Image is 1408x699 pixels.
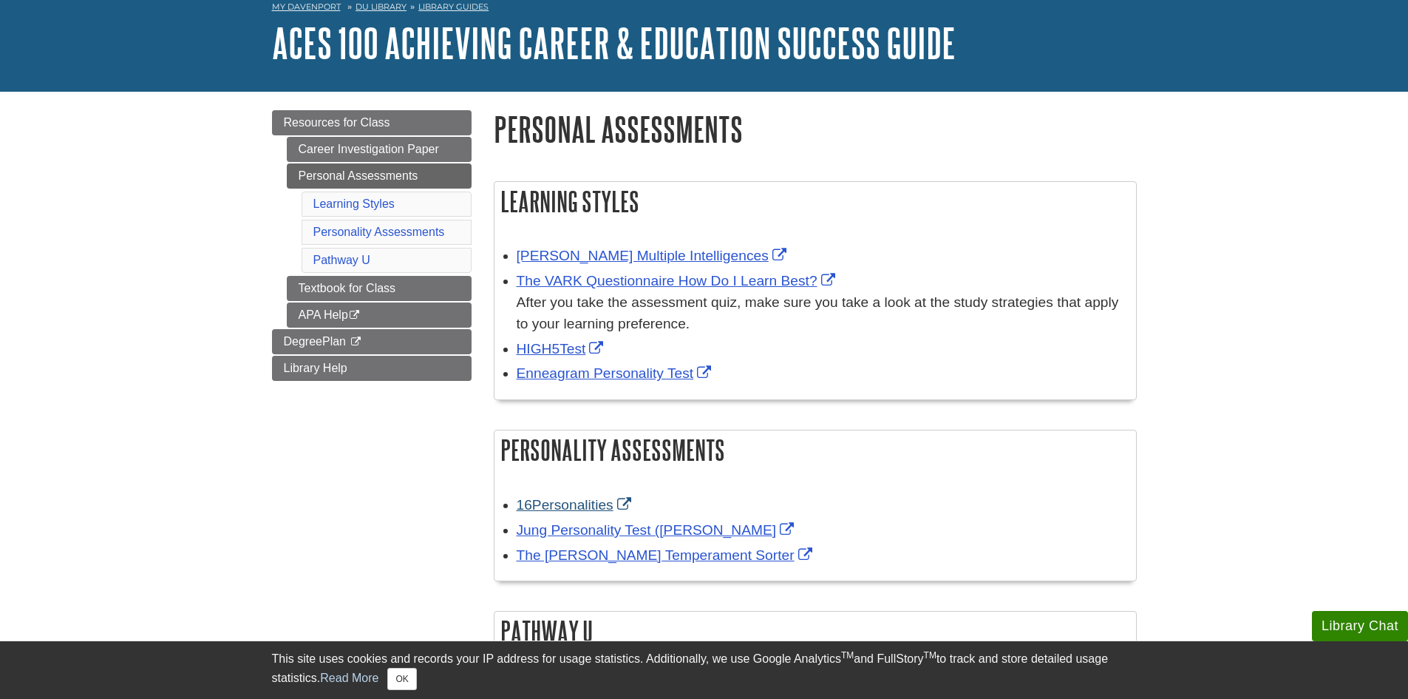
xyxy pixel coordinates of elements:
[517,248,790,263] a: Link opens in new window
[356,1,407,12] a: DU Library
[1312,611,1408,641] button: Library Chat
[517,292,1129,335] div: After you take the assessment quiz, make sure you take a look at the study strategies that apply ...
[924,650,936,661] sup: TM
[272,329,472,354] a: DegreePlan
[284,362,347,374] span: Library Help
[284,335,347,348] span: DegreePlan
[313,254,370,266] a: Pathway U
[272,650,1137,690] div: This site uses cookies and records your IP address for usage statistics. Additionally, we use Goo...
[517,365,715,381] a: Link opens in new window
[287,163,472,189] a: Personal Assessments
[494,110,1137,148] h1: Personal Assessments
[418,1,489,12] a: Library Guides
[287,276,472,301] a: Textbook for Class
[272,110,472,381] div: Guide Page Menu
[494,430,1136,470] h2: Personality Assessments
[517,341,608,357] a: Link opens in new window
[494,612,1136,651] h2: Pathway U
[348,311,361,320] i: This link opens in a new window
[494,182,1136,221] h2: Learning Styles
[272,20,956,66] a: ACES 100 Achieving Career & Education Success Guide
[517,273,839,288] a: Link opens in new window
[517,522,798,538] a: Link opens in new window
[517,547,816,563] a: Link opens in new window
[272,1,341,13] a: My Davenport
[320,672,378,684] a: Read More
[517,497,635,513] a: Link opens in new window
[387,668,416,690] button: Close
[349,337,361,347] i: This link opens in a new window
[313,197,395,210] a: Learning Styles
[287,303,472,328] a: APA Help
[272,356,472,381] a: Library Help
[841,650,854,661] sup: TM
[287,137,472,162] a: Career Investigation Paper
[313,226,445,238] a: Personality Assessments
[272,110,472,135] a: Resources for Class
[284,116,390,129] span: Resources for Class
